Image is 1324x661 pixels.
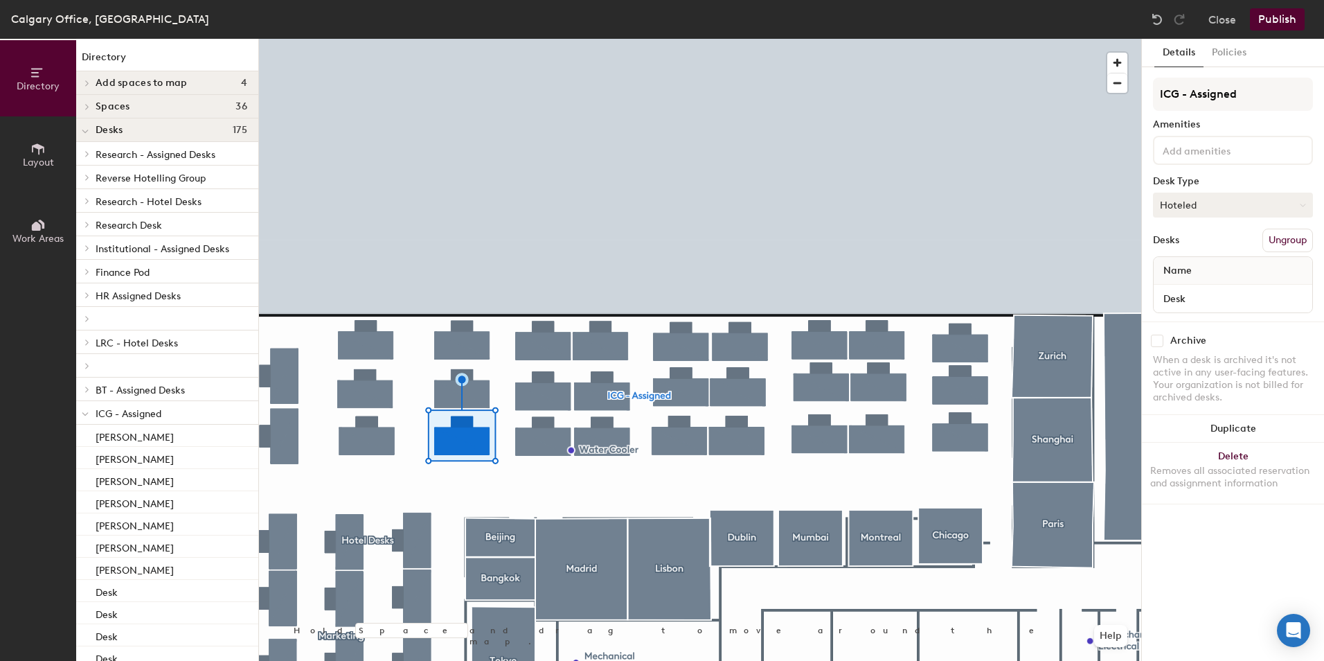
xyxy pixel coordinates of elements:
button: Policies [1204,39,1255,67]
span: LRC - Hotel Desks [96,337,178,349]
p: [PERSON_NAME] [96,561,174,576]
span: HR Assigned Desks [96,290,181,302]
div: Calgary Office, [GEOGRAPHIC_DATA] [11,10,209,28]
button: Duplicate [1142,415,1324,443]
div: Desks [1153,235,1179,246]
span: Layout [23,157,54,168]
div: Desk Type [1153,176,1313,187]
span: Institutional - Assigned Desks [96,243,229,255]
p: Desk [96,605,118,621]
button: Details [1154,39,1204,67]
p: [PERSON_NAME] [96,516,174,532]
span: Reverse Hotelling Group [96,173,206,184]
span: Directory [17,80,60,92]
p: Desk [96,627,118,643]
span: BT - Assigned Desks [96,385,185,396]
span: Desks [96,125,123,136]
span: Name [1156,258,1199,283]
p: [PERSON_NAME] [96,472,174,488]
button: DeleteRemoves all associated reservation and assignment information [1142,443,1324,504]
div: Amenities [1153,119,1313,130]
div: When a desk is archived it's not active in any user-facing features. Your organization is not bil... [1153,354,1313,404]
span: 36 [235,101,247,112]
div: Removes all associated reservation and assignment information [1150,465,1316,490]
button: Close [1208,8,1236,30]
input: Unnamed desk [1156,289,1309,308]
div: Archive [1170,335,1206,346]
p: Desk [96,583,118,599]
img: Undo [1150,12,1164,26]
span: Work Areas [12,233,64,245]
span: Finance Pod [96,267,150,279]
h1: Directory [76,50,258,71]
img: Redo [1172,12,1186,26]
span: ICG - Assigned [96,408,161,420]
span: Research Desk [96,220,162,231]
button: Publish [1250,8,1305,30]
p: [PERSON_NAME] [96,428,174,443]
input: Add amenities [1160,141,1285,158]
p: [PERSON_NAME] [96,538,174,554]
span: Spaces [96,101,130,112]
span: Research - Assigned Desks [96,149,215,161]
span: Add spaces to map [96,78,188,89]
span: 4 [241,78,247,89]
span: Research - Hotel Desks [96,196,202,208]
p: [PERSON_NAME] [96,450,174,466]
button: Ungroup [1262,229,1313,252]
p: [PERSON_NAME] [96,494,174,510]
div: Open Intercom Messenger [1277,614,1310,647]
span: 175 [233,125,247,136]
button: Hoteled [1153,193,1313,218]
button: Help [1094,625,1127,647]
